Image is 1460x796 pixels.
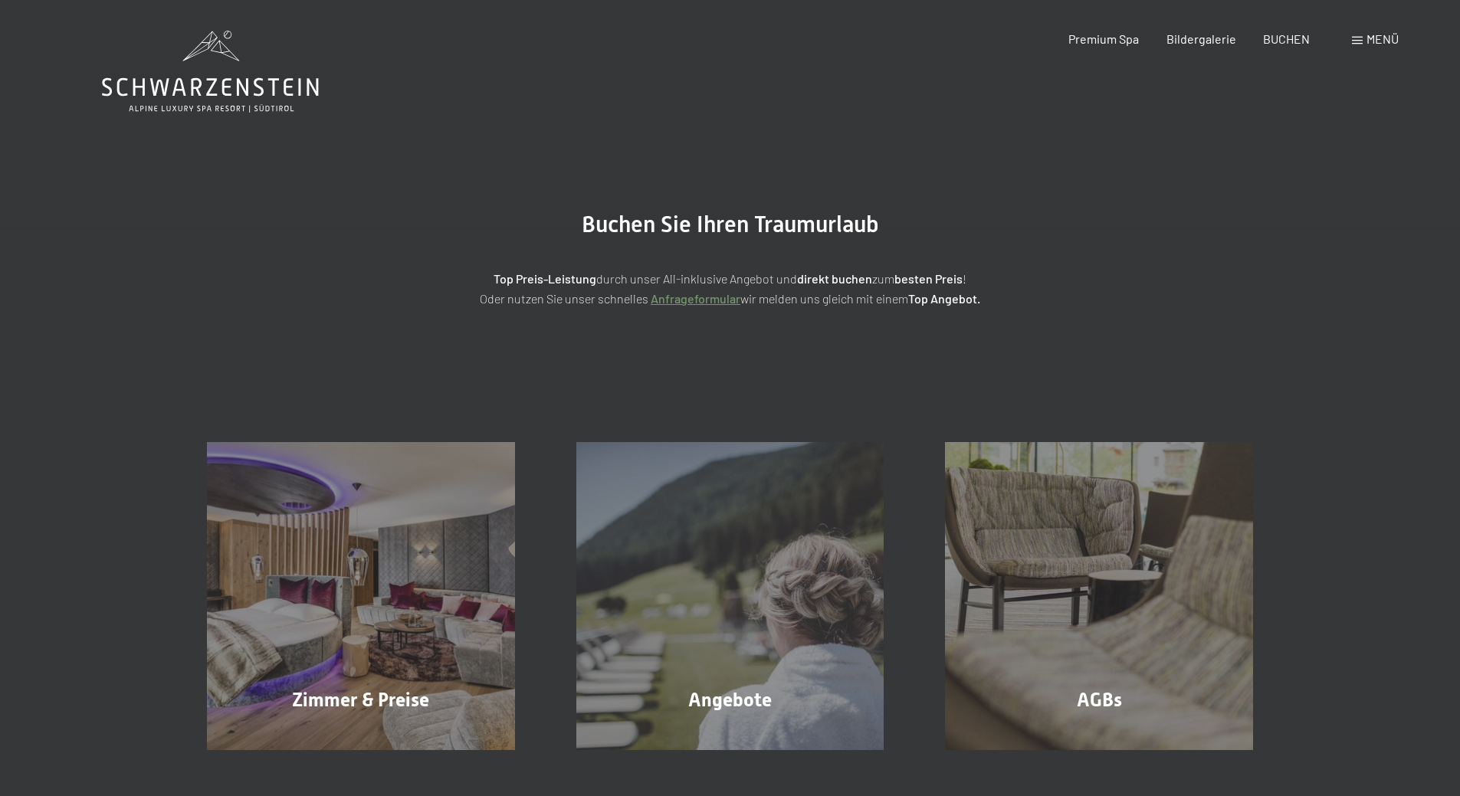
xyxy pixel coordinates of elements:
a: BUCHEN [1263,31,1310,46]
a: Buchung AGBs [914,442,1284,750]
span: Zimmer & Preise [292,689,429,711]
span: AGBs [1077,689,1122,711]
strong: direkt buchen [797,271,872,286]
p: durch unser All-inklusive Angebot und zum ! Oder nutzen Sie unser schnelles wir melden uns gleich... [347,269,1114,308]
span: Buchen Sie Ihren Traumurlaub [582,211,879,237]
a: Buchung Zimmer & Preise [176,442,546,750]
strong: besten Preis [894,271,963,286]
a: Bildergalerie [1166,31,1236,46]
strong: Top Preis-Leistung [494,271,596,286]
a: Buchung Angebote [546,442,915,750]
a: Anfrageformular [651,291,740,306]
span: Menü [1366,31,1399,46]
a: Premium Spa [1068,31,1139,46]
span: Angebote [688,689,772,711]
strong: Top Angebot. [908,291,980,306]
